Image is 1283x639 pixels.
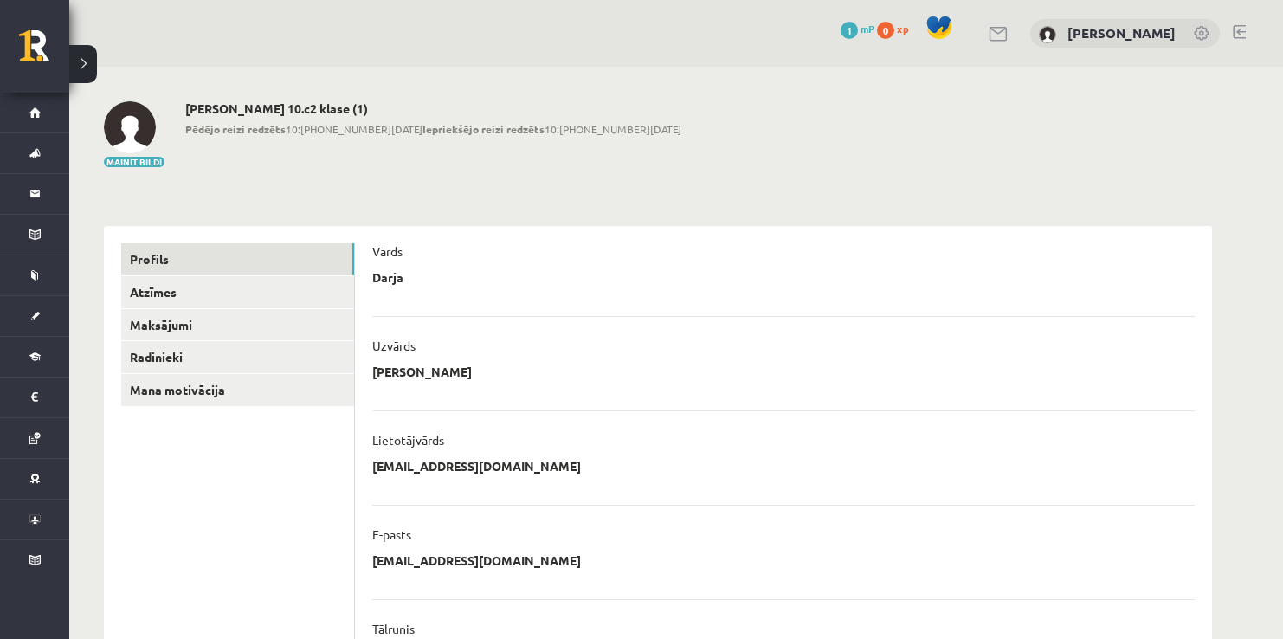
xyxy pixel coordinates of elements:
p: [EMAIL_ADDRESS][DOMAIN_NAME] [372,552,581,568]
b: Pēdējo reizi redzēts [185,122,286,136]
p: Darja [372,269,403,285]
p: Vārds [372,243,403,259]
p: [EMAIL_ADDRESS][DOMAIN_NAME] [372,458,581,474]
img: Darja Vasiļevska [1039,26,1056,43]
a: Atzīmes [121,276,354,308]
a: Radinieki [121,341,354,373]
span: mP [861,22,874,35]
span: 10:[PHONE_NUMBER][DATE] 10:[PHONE_NUMBER][DATE] [185,121,681,137]
b: Iepriekšējo reizi redzēts [422,122,545,136]
a: [PERSON_NAME] [1067,24,1176,42]
a: 0 xp [877,22,917,35]
p: E-pasts [372,526,411,542]
h2: [PERSON_NAME] 10.c2 klase (1) [185,101,681,116]
p: Uzvārds [372,338,416,353]
a: Rīgas 1. Tālmācības vidusskola [19,30,69,74]
img: Darja Vasiļevska [104,101,156,153]
span: xp [897,22,908,35]
a: 1 mP [841,22,874,35]
p: Tālrunis [372,621,415,636]
a: Mana motivācija [121,374,354,406]
button: Mainīt bildi [104,157,164,167]
p: [PERSON_NAME] [372,364,472,379]
a: Profils [121,243,354,275]
span: 0 [877,22,894,39]
span: 1 [841,22,858,39]
a: Maksājumi [121,309,354,341]
p: Lietotājvārds [372,432,444,448]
